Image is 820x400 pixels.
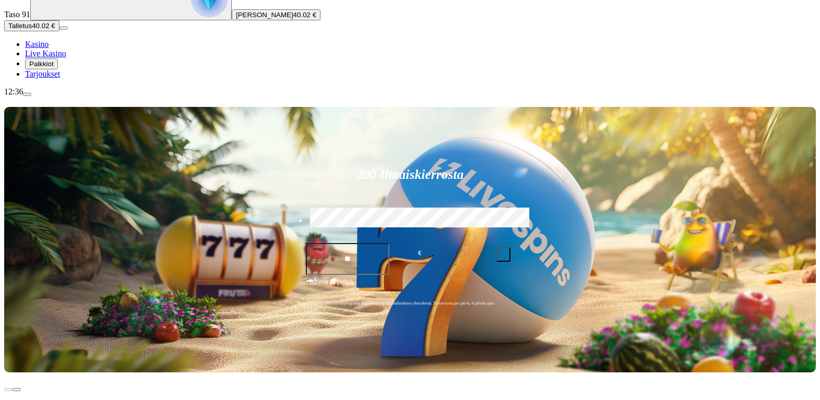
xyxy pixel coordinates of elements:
span: Talleta ja pelaa [309,277,353,296]
a: Tarjoukset [25,69,60,78]
span: € [418,248,421,258]
button: minus icon [310,247,325,262]
button: Talleta ja pelaa [306,276,515,296]
span: € [314,276,317,282]
button: menu [23,93,31,96]
button: Talletusplus icon40.02 € [4,20,60,31]
button: next slide [13,388,21,391]
button: Palkkiot [25,58,58,69]
a: Live Kasino [25,49,66,58]
button: menu [60,27,68,30]
label: €250 [447,206,513,236]
a: Kasino [25,40,49,49]
span: 40.02 € [32,22,55,30]
label: €150 [377,206,443,236]
span: Palkkiot [29,60,54,68]
span: 40.02 € [293,11,316,19]
span: Taso 91 [4,10,30,19]
button: [PERSON_NAME]40.02 € [232,9,320,20]
nav: Main menu [4,40,816,79]
span: 12:36 [4,87,23,96]
button: prev slide [4,388,13,391]
span: [PERSON_NAME] [236,11,293,19]
button: plus icon [496,247,510,262]
span: Talletus [8,22,32,30]
label: €50 [307,206,373,236]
